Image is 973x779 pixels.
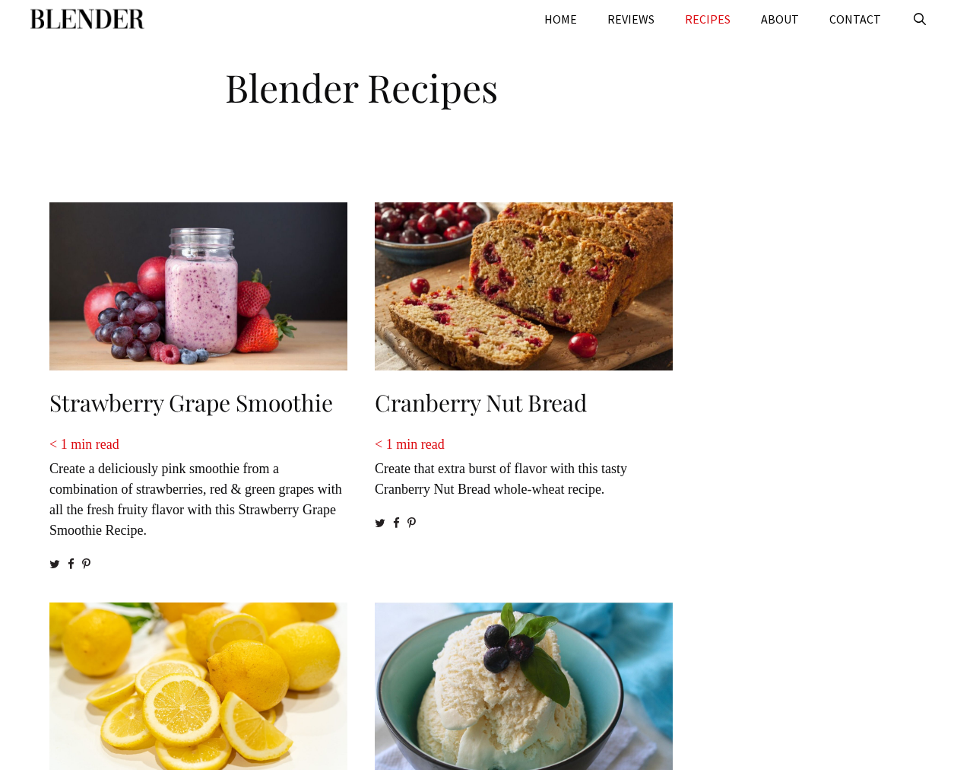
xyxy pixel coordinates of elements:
[375,387,587,418] a: Cranberry Nut Bread
[49,387,333,418] a: Strawberry Grape Smoothie
[49,437,68,452] span: < 1
[375,437,393,452] span: < 1
[396,437,444,452] span: min read
[71,437,119,452] span: min read
[42,53,680,114] h1: Blender Recipes
[49,434,347,541] p: Create a deliciously pink smoothie from a combination of strawberries, red & green grapes with al...
[49,202,347,370] img: Strawberry Grape Smoothie
[375,603,673,771] img: Piña Colada Ice Cream
[715,61,920,517] iframe: Advertisement
[49,603,347,771] img: How Much Juice Can You Get From a Lemon?
[375,434,673,500] p: Create that extra burst of flavor with this tasty Cranberry Nut Bread whole-wheat recipe.
[375,202,673,370] img: Cranberry Nut Bread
